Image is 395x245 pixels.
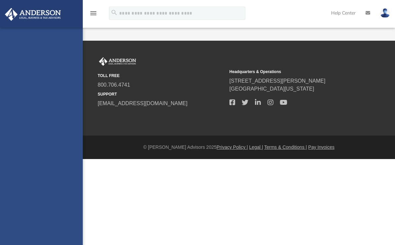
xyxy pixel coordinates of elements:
[308,144,334,150] a: Pay Invoices
[229,78,325,84] a: [STREET_ADDRESS][PERSON_NAME]
[229,69,357,75] small: Headquarters & Operations
[98,91,225,97] small: SUPPORT
[111,9,118,16] i: search
[249,144,263,150] a: Legal |
[89,13,97,17] a: menu
[3,8,63,21] img: Anderson Advisors Platinum Portal
[98,101,187,106] a: [EMAIL_ADDRESS][DOMAIN_NAME]
[98,82,130,88] a: 800.706.4741
[229,86,314,92] a: [GEOGRAPHIC_DATA][US_STATE]
[380,8,390,18] img: User Pic
[83,144,395,151] div: © [PERSON_NAME] Advisors 2025
[98,57,137,66] img: Anderson Advisors Platinum Portal
[217,144,248,150] a: Privacy Policy |
[264,144,307,150] a: Terms & Conditions |
[89,9,97,17] i: menu
[98,73,225,79] small: TOLL FREE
